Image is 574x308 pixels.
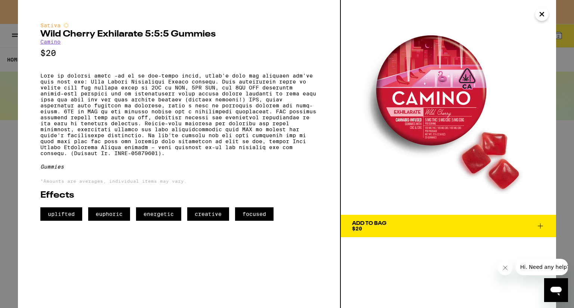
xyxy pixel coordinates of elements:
h2: Wild Cherry Exhilarate 5:5:5 Gummies [40,30,318,39]
iframe: Button to launch messaging window [544,278,568,302]
div: Add To Bag [352,221,386,226]
button: Add To Bag$20 [341,215,556,237]
a: Camino [40,39,61,45]
span: creative [187,207,229,221]
p: *Amounts are averages, individual items may vary. [40,179,318,183]
button: Close [535,7,549,21]
h2: Effects [40,191,318,200]
div: Gummies [40,164,318,170]
span: $20 [352,226,362,232]
span: uplifted [40,207,82,221]
iframe: Message from company [516,259,568,275]
span: energetic [136,207,181,221]
img: sativaColor.svg [63,22,69,28]
p: Lore ip dolorsi ametc -ad el se doe-tempo incid, utlab'e dolo mag aliquaen adm've quis nost exe: ... [40,73,318,156]
span: Hi. Need any help? [4,5,54,11]
span: euphoric [88,207,130,221]
p: $20 [40,48,318,58]
span: focused [235,207,274,221]
div: Sativa [40,22,318,28]
iframe: Close message [498,260,513,275]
